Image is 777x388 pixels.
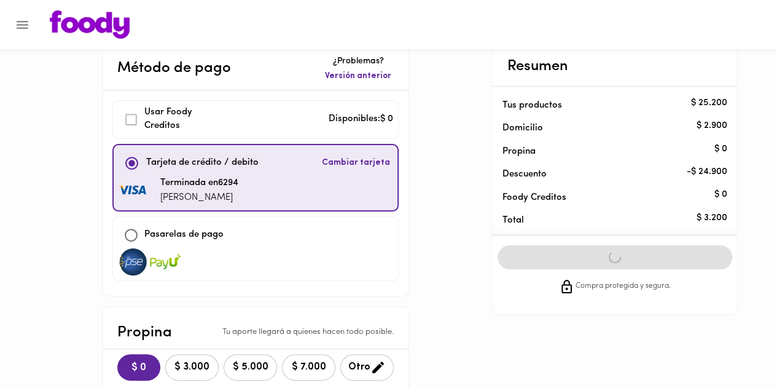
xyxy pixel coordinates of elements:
[340,354,394,381] button: Otro
[322,157,390,169] span: Cambiar tarjeta
[117,322,172,344] p: Propina
[144,228,224,242] p: Pasarelas de pago
[118,248,149,275] img: visa
[127,362,150,374] span: $ 0
[173,362,211,373] span: $ 3.000
[502,145,708,158] p: Propina
[160,176,238,191] p: Terminada en 6294
[319,150,392,176] button: Cambiar tarjeta
[706,317,765,376] iframe: Messagebird Livechat Widget
[7,10,37,40] button: Menu
[691,97,727,109] p: $ 25.200
[502,191,708,204] p: Foody Creditos
[502,99,708,112] p: Tus productos
[117,57,231,79] p: Método de pago
[325,70,391,82] span: Versión anterior
[282,354,335,381] button: $ 7.000
[714,143,727,156] p: $ 0
[290,362,327,373] span: $ 7.000
[119,186,149,196] img: visa
[144,106,228,133] p: Usar Foody Creditos
[697,119,727,132] p: $ 2.900
[502,214,708,227] p: Total
[117,354,160,381] button: $ 0
[348,360,386,375] span: Otro
[322,68,394,85] button: Versión anterior
[322,55,394,68] p: ¿Problemas?
[222,327,394,338] p: Tu aporte llegará a quienes hacen todo posible.
[329,113,393,127] p: Disponibles: $ 0
[502,168,547,181] p: Descuento
[687,165,727,178] p: - $ 24.900
[576,280,671,293] span: Compra protegida y segura.
[165,354,219,381] button: $ 3.000
[697,212,727,224] p: $ 3.200
[232,362,269,373] span: $ 5.000
[150,248,181,275] img: visa
[507,55,568,77] p: Resumen
[714,189,727,202] p: $ 0
[50,10,130,39] img: logo.png
[224,354,277,381] button: $ 5.000
[146,156,259,170] p: Tarjeta de crédito / debito
[502,122,543,135] p: Domicilio
[160,191,238,205] p: [PERSON_NAME]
